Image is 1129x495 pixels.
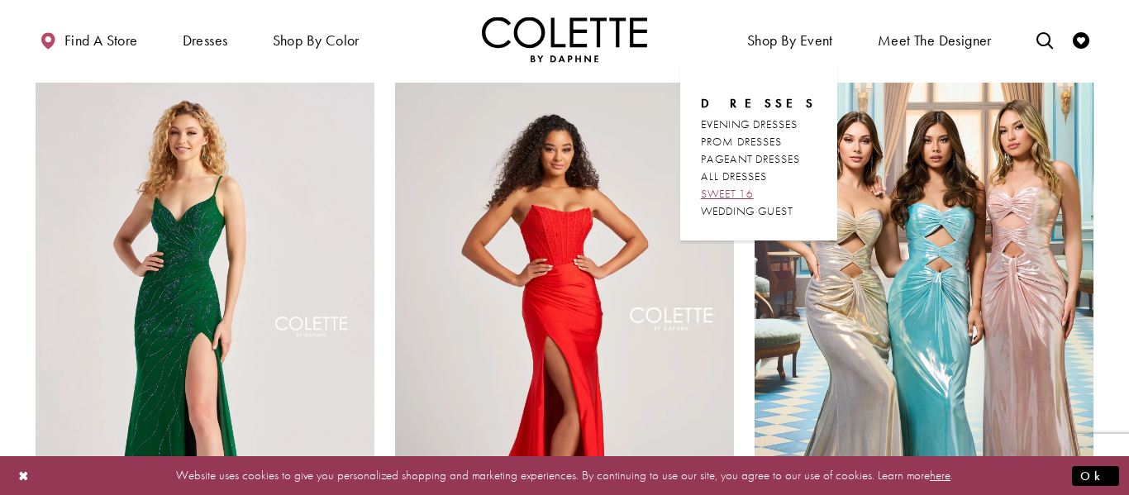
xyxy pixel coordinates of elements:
a: Visit Home Page [482,17,647,62]
span: Dresses [701,95,817,112]
span: Dresses [183,32,228,49]
span: PAGEANT DRESSES [701,151,800,166]
img: Colette by Daphne [482,17,647,62]
span: PROM DRESSES [701,134,782,149]
span: Find a store [64,32,138,49]
a: PROM DRESSES [701,133,817,150]
span: Dresses [179,17,232,62]
p: Website uses cookies to give you personalized shopping and marketing experiences. By continuing t... [119,464,1010,487]
a: here [930,467,950,483]
span: Meet the designer [878,32,992,49]
span: Shop By Event [747,32,833,49]
a: SWEET 16 [701,185,817,202]
a: Meet the designer [874,17,996,62]
a: Toggle search [1032,17,1057,62]
a: ALL DRESSES [701,168,817,185]
span: SWEET 16 [701,186,754,201]
a: WEDDING GUEST [701,202,817,220]
span: Shop by color [273,32,360,49]
a: Find a store [36,17,141,62]
a: PAGEANT DRESSES [701,150,817,168]
button: Close Dialog [10,461,38,490]
span: Shop By Event [743,17,837,62]
a: EVENING DRESSES [701,116,817,133]
span: EVENING DRESSES [701,117,798,131]
span: ALL DRESSES [701,169,767,183]
button: Submit Dialog [1072,465,1119,486]
span: WEDDING GUEST [701,203,793,218]
span: Shop by color [269,17,364,62]
a: Check Wishlist [1069,17,1093,62]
